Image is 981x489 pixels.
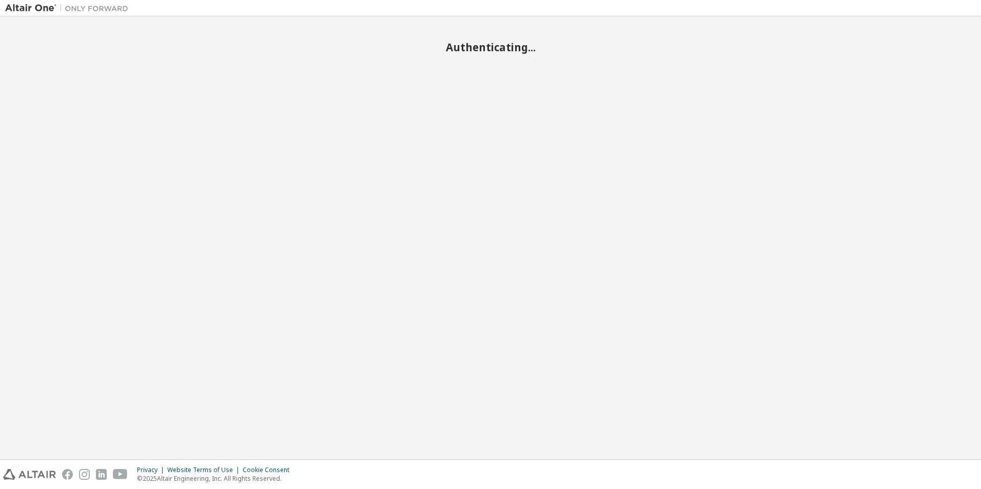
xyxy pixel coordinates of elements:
[137,474,296,483] p: © 2025 Altair Engineering, Inc. All Rights Reserved.
[5,40,976,54] h2: Authenticating...
[79,469,90,480] img: instagram.svg
[96,469,107,480] img: linkedin.svg
[243,466,296,474] div: Cookie Consent
[62,469,73,480] img: facebook.svg
[137,466,167,474] div: Privacy
[167,466,243,474] div: Website Terms of Use
[3,469,56,480] img: altair_logo.svg
[5,3,133,13] img: Altair One
[113,469,128,480] img: youtube.svg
